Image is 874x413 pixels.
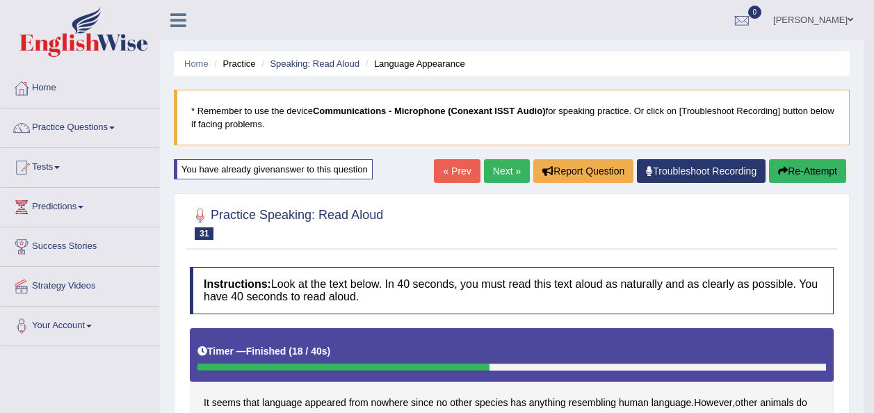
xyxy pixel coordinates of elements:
a: Home [1,69,159,104]
span: 31 [195,227,213,240]
span: Click to see word definition [212,396,241,410]
span: Click to see word definition [510,396,526,410]
span: Click to see word definition [411,396,434,410]
b: ( [289,346,292,357]
span: Click to see word definition [475,396,508,410]
h5: Timer — [197,346,330,357]
button: Report Question [533,159,633,183]
div: You have already given answer to this question [174,159,373,179]
b: 18 / 40s [292,346,327,357]
b: ) [327,346,331,357]
a: Next » [484,159,530,183]
h2: Practice Speaking: Read Aloud [190,205,383,240]
span: Click to see word definition [619,396,649,410]
a: Tests [1,148,159,183]
button: Re-Attempt [769,159,846,183]
span: Click to see word definition [305,396,346,410]
a: Success Stories [1,227,159,262]
li: Language Appearance [362,57,465,70]
blockquote: * Remember to use the device for speaking practice. Or click on [Troubleshoot Recording] button b... [174,90,850,145]
span: Click to see word definition [569,396,616,410]
span: Click to see word definition [652,396,692,410]
a: Predictions [1,188,159,222]
a: Practice Questions [1,108,159,143]
span: Click to see word definition [796,396,807,410]
span: Click to see word definition [529,396,566,410]
a: Troubleshoot Recording [637,159,766,183]
a: « Prev [434,159,480,183]
a: Speaking: Read Aloud [270,58,359,69]
b: Communications - Microphone (Conexant ISST Audio) [313,106,546,116]
h4: Look at the text below. In 40 seconds, you must read this text aloud as naturally and as clearly ... [190,267,834,314]
b: Instructions: [204,278,271,290]
span: Click to see word definition [437,396,448,410]
span: Click to see word definition [262,396,302,410]
span: Click to see word definition [694,396,732,410]
span: Click to see word definition [371,396,409,410]
b: Finished [246,346,286,357]
li: Practice [211,57,255,70]
a: Your Account [1,307,159,341]
a: Strategy Videos [1,267,159,302]
a: Home [184,58,209,69]
span: Click to see word definition [204,396,209,410]
span: Click to see word definition [760,396,793,410]
span: Click to see word definition [243,396,259,410]
span: Click to see word definition [349,396,369,410]
span: Click to see word definition [735,396,757,410]
span: 0 [748,6,762,19]
span: Click to see word definition [450,396,472,410]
